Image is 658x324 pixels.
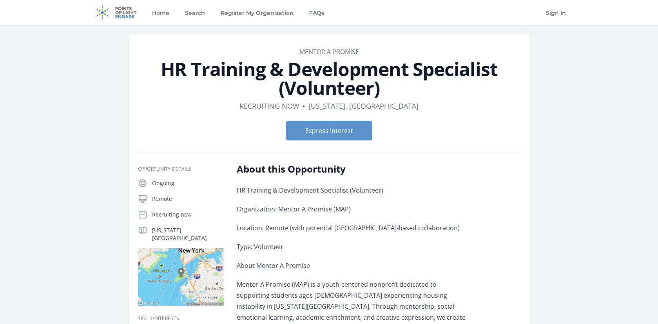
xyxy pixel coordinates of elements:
[138,166,224,172] h3: Opportunity Details
[237,260,466,271] p: About Mentor A Promise
[303,100,305,111] div: •
[239,100,299,111] dd: Recruiting now
[237,241,466,252] p: Type: Volunteer
[152,211,224,218] p: Recruiting now
[286,121,372,140] button: Express Interest
[138,60,520,97] h1: HR Training & Development Specialist (Volunteer)
[138,248,224,306] img: Map
[152,195,224,203] p: Remote
[237,163,466,175] h2: About this Opportunity
[237,185,466,196] p: HR Training & Development Specialist (Volunteer)
[138,315,224,322] h3: Skills/Interests
[152,226,224,242] p: [US_STATE][GEOGRAPHIC_DATA]
[308,100,419,111] dd: [US_STATE], [GEOGRAPHIC_DATA]
[237,204,466,215] p: Organization: Mentor A Promise (MAP)
[152,179,224,187] p: Ongoing
[237,222,466,233] p: Location: Remote (with potential [GEOGRAPHIC_DATA]-based collaboration)
[299,47,359,56] a: Mentor A Promise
